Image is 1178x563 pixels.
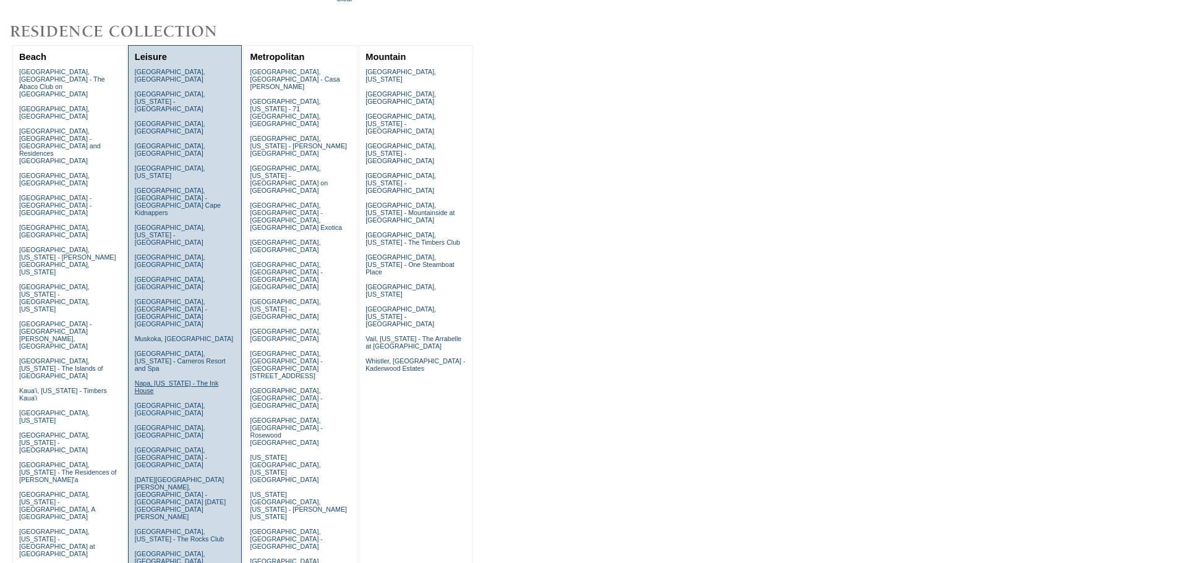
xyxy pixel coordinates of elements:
[250,201,342,231] a: [GEOGRAPHIC_DATA], [GEOGRAPHIC_DATA] - [GEOGRAPHIC_DATA], [GEOGRAPHIC_DATA] Exotica
[250,528,322,550] a: [GEOGRAPHIC_DATA], [GEOGRAPHIC_DATA] - [GEOGRAPHIC_DATA]
[135,90,205,112] a: [GEOGRAPHIC_DATA], [US_STATE] - [GEOGRAPHIC_DATA]
[19,224,90,239] a: [GEOGRAPHIC_DATA], [GEOGRAPHIC_DATA]
[250,298,320,320] a: [GEOGRAPHIC_DATA], [US_STATE] - [GEOGRAPHIC_DATA]
[19,52,46,62] a: Beach
[19,387,107,402] a: Kaua'i, [US_STATE] - Timbers Kaua'i
[135,187,221,216] a: [GEOGRAPHIC_DATA], [GEOGRAPHIC_DATA] - [GEOGRAPHIC_DATA] Cape Kidnappers
[135,402,205,417] a: [GEOGRAPHIC_DATA], [GEOGRAPHIC_DATA]
[250,52,304,62] a: Metropolitan
[365,68,436,83] a: [GEOGRAPHIC_DATA], [US_STATE]
[19,491,95,520] a: [GEOGRAPHIC_DATA], [US_STATE] - [GEOGRAPHIC_DATA], A [GEOGRAPHIC_DATA]
[19,172,90,187] a: [GEOGRAPHIC_DATA], [GEOGRAPHIC_DATA]
[250,387,322,409] a: [GEOGRAPHIC_DATA], [GEOGRAPHIC_DATA] - [GEOGRAPHIC_DATA]
[19,409,90,424] a: [GEOGRAPHIC_DATA], [US_STATE]
[135,476,226,520] a: [DATE][GEOGRAPHIC_DATA][PERSON_NAME], [GEOGRAPHIC_DATA] - [GEOGRAPHIC_DATA] [DATE][GEOGRAPHIC_DAT...
[135,253,205,268] a: [GEOGRAPHIC_DATA], [GEOGRAPHIC_DATA]
[365,335,461,350] a: Vail, [US_STATE] - The Arrabelle at [GEOGRAPHIC_DATA]
[19,461,117,483] a: [GEOGRAPHIC_DATA], [US_STATE] - The Residences of [PERSON_NAME]'a
[250,417,322,446] a: [GEOGRAPHIC_DATA], [GEOGRAPHIC_DATA] - Rosewood [GEOGRAPHIC_DATA]
[19,105,90,120] a: [GEOGRAPHIC_DATA], [GEOGRAPHIC_DATA]
[365,142,436,164] a: [GEOGRAPHIC_DATA], [US_STATE] - [GEOGRAPHIC_DATA]
[135,120,205,135] a: [GEOGRAPHIC_DATA], [GEOGRAPHIC_DATA]
[135,276,205,290] a: [GEOGRAPHIC_DATA], [GEOGRAPHIC_DATA]
[365,90,436,105] a: [GEOGRAPHIC_DATA], [GEOGRAPHIC_DATA]
[135,52,167,62] a: Leisure
[19,283,90,313] a: [GEOGRAPHIC_DATA], [US_STATE] - [GEOGRAPHIC_DATA], [US_STATE]
[250,350,322,379] a: [GEOGRAPHIC_DATA], [GEOGRAPHIC_DATA] - [GEOGRAPHIC_DATA][STREET_ADDRESS]
[6,19,247,44] img: Destinations by Exclusive Resorts
[250,164,328,194] a: [GEOGRAPHIC_DATA], [US_STATE] - [GEOGRAPHIC_DATA] on [GEOGRAPHIC_DATA]
[135,142,205,157] a: [GEOGRAPHIC_DATA], [GEOGRAPHIC_DATA]
[19,194,92,216] a: [GEOGRAPHIC_DATA] - [GEOGRAPHIC_DATA] - [GEOGRAPHIC_DATA]
[135,335,233,342] a: Muskoka, [GEOGRAPHIC_DATA]
[250,98,320,127] a: [GEOGRAPHIC_DATA], [US_STATE] - 71 [GEOGRAPHIC_DATA], [GEOGRAPHIC_DATA]
[365,112,436,135] a: [GEOGRAPHIC_DATA], [US_STATE] - [GEOGRAPHIC_DATA]
[365,305,436,328] a: [GEOGRAPHIC_DATA], [US_STATE] - [GEOGRAPHIC_DATA]
[135,224,205,246] a: [GEOGRAPHIC_DATA], [US_STATE] - [GEOGRAPHIC_DATA]
[365,231,460,246] a: [GEOGRAPHIC_DATA], [US_STATE] - The Timbers Club
[365,283,436,298] a: [GEOGRAPHIC_DATA], [US_STATE]
[135,298,207,328] a: [GEOGRAPHIC_DATA], [GEOGRAPHIC_DATA] - [GEOGRAPHIC_DATA] [GEOGRAPHIC_DATA]
[250,261,322,290] a: [GEOGRAPHIC_DATA], [GEOGRAPHIC_DATA] - [GEOGRAPHIC_DATA] [GEOGRAPHIC_DATA]
[365,253,455,276] a: [GEOGRAPHIC_DATA], [US_STATE] - One Steamboat Place
[250,328,320,342] a: [GEOGRAPHIC_DATA], [GEOGRAPHIC_DATA]
[135,446,207,468] a: [GEOGRAPHIC_DATA], [GEOGRAPHIC_DATA] - [GEOGRAPHIC_DATA]
[250,491,347,520] a: [US_STATE][GEOGRAPHIC_DATA], [US_STATE] - [PERSON_NAME] [US_STATE]
[135,68,205,83] a: [GEOGRAPHIC_DATA], [GEOGRAPHIC_DATA]
[250,135,347,157] a: [GEOGRAPHIC_DATA], [US_STATE] - [PERSON_NAME][GEOGRAPHIC_DATA]
[135,379,219,394] a: Napa, [US_STATE] - The Ink House
[365,357,465,372] a: Whistler, [GEOGRAPHIC_DATA] - Kadenwood Estates
[19,357,103,379] a: [GEOGRAPHIC_DATA], [US_STATE] - The Islands of [GEOGRAPHIC_DATA]
[365,52,406,62] a: Mountain
[365,201,455,224] a: [GEOGRAPHIC_DATA], [US_STATE] - Mountainside at [GEOGRAPHIC_DATA]
[19,320,92,350] a: [GEOGRAPHIC_DATA] - [GEOGRAPHIC_DATA][PERSON_NAME], [GEOGRAPHIC_DATA]
[135,350,226,372] a: [GEOGRAPHIC_DATA], [US_STATE] - Carneros Resort and Spa
[19,68,105,98] a: [GEOGRAPHIC_DATA], [GEOGRAPHIC_DATA] - The Abaco Club on [GEOGRAPHIC_DATA]
[19,246,116,276] a: [GEOGRAPHIC_DATA], [US_STATE] - [PERSON_NAME][GEOGRAPHIC_DATA], [US_STATE]
[250,454,320,483] a: [US_STATE][GEOGRAPHIC_DATA], [US_STATE][GEOGRAPHIC_DATA]
[19,528,95,557] a: [GEOGRAPHIC_DATA], [US_STATE] - [GEOGRAPHIC_DATA] at [GEOGRAPHIC_DATA]
[250,68,339,90] a: [GEOGRAPHIC_DATA], [GEOGRAPHIC_DATA] - Casa [PERSON_NAME]
[19,127,101,164] a: [GEOGRAPHIC_DATA], [GEOGRAPHIC_DATA] - [GEOGRAPHIC_DATA] and Residences [GEOGRAPHIC_DATA]
[19,431,90,454] a: [GEOGRAPHIC_DATA], [US_STATE] - [GEOGRAPHIC_DATA]
[365,172,436,194] a: [GEOGRAPHIC_DATA], [US_STATE] - [GEOGRAPHIC_DATA]
[135,424,205,439] a: [GEOGRAPHIC_DATA], [GEOGRAPHIC_DATA]
[135,164,205,179] a: [GEOGRAPHIC_DATA], [US_STATE]
[135,528,224,543] a: [GEOGRAPHIC_DATA], [US_STATE] - The Rocks Club
[250,239,320,253] a: [GEOGRAPHIC_DATA], [GEOGRAPHIC_DATA]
